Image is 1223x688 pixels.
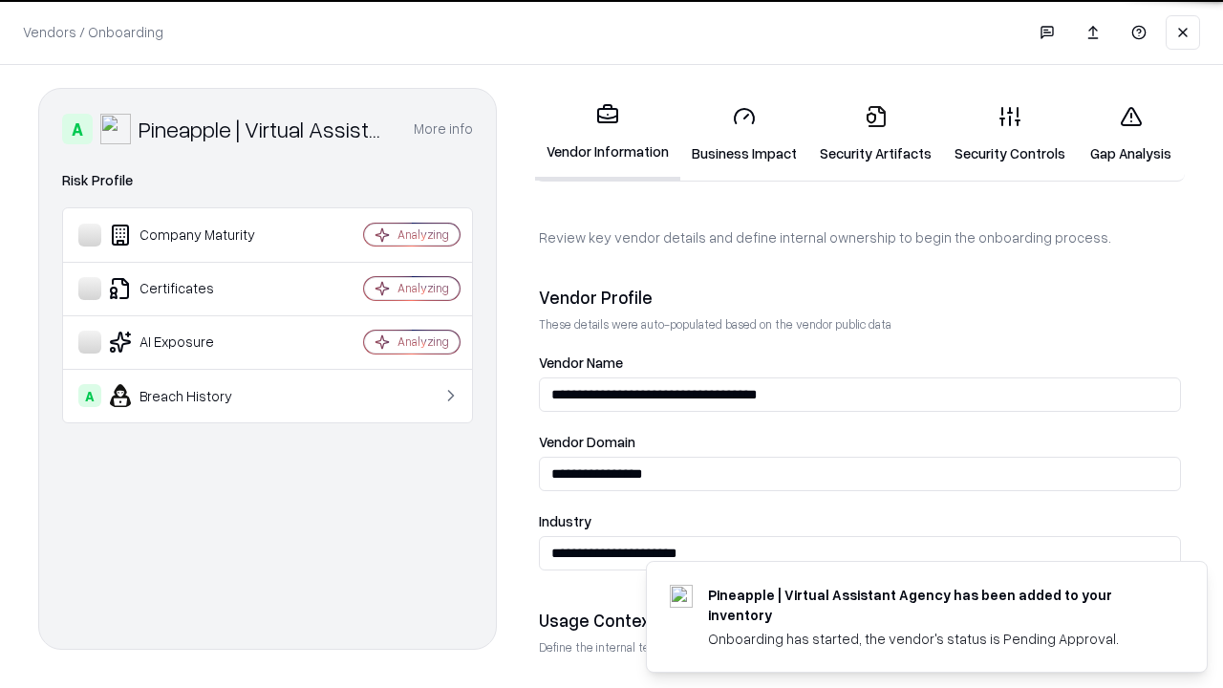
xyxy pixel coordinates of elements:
[539,514,1181,528] label: Industry
[680,90,808,179] a: Business Impact
[708,585,1161,625] div: Pineapple | Virtual Assistant Agency has been added to your inventory
[539,435,1181,449] label: Vendor Domain
[539,286,1181,309] div: Vendor Profile
[139,114,391,144] div: Pineapple | Virtual Assistant Agency
[539,227,1181,247] p: Review key vendor details and define internal ownership to begin the onboarding process.
[397,280,449,296] div: Analyzing
[78,331,307,354] div: AI Exposure
[535,88,680,181] a: Vendor Information
[62,114,93,144] div: A
[670,585,693,608] img: trypineapple.com
[708,629,1161,649] div: Onboarding has started, the vendor's status is Pending Approval.
[100,114,131,144] img: Pineapple | Virtual Assistant Agency
[414,112,473,146] button: More info
[78,384,101,407] div: A
[397,226,449,243] div: Analyzing
[78,384,307,407] div: Breach History
[539,609,1181,632] div: Usage Context
[943,90,1077,179] a: Security Controls
[808,90,943,179] a: Security Artifacts
[62,169,473,192] div: Risk Profile
[397,333,449,350] div: Analyzing
[78,277,307,300] div: Certificates
[539,639,1181,656] p: Define the internal team and reason for using this vendor. This helps assess business relevance a...
[1077,90,1185,179] a: Gap Analysis
[539,316,1181,333] p: These details were auto-populated based on the vendor public data
[23,22,163,42] p: Vendors / Onboarding
[539,355,1181,370] label: Vendor Name
[78,224,307,247] div: Company Maturity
